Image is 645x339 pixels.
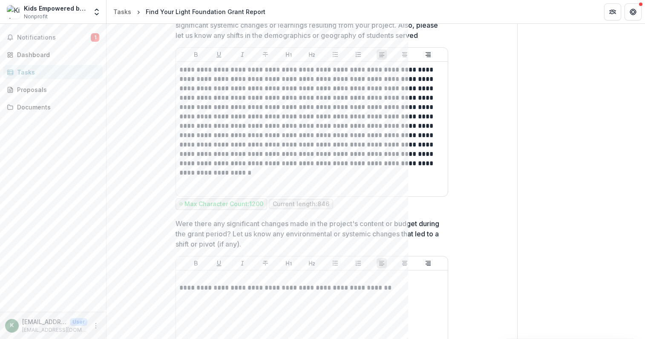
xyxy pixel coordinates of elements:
[24,13,48,20] span: Nonprofit
[17,85,96,94] div: Proposals
[377,258,387,268] button: Align Left
[17,34,91,41] span: Notifications
[307,49,317,60] button: Heading 2
[377,49,387,60] button: Align Left
[353,49,363,60] button: Ordered List
[22,317,66,326] p: [EMAIL_ADDRESS][DOMAIN_NAME]
[400,258,410,268] button: Align Center
[284,258,294,268] button: Heading 1
[625,3,642,20] button: Get Help
[70,318,87,326] p: User
[17,68,96,77] div: Tasks
[91,321,101,331] button: More
[423,258,433,268] button: Align Right
[10,323,14,328] div: kscott@keysmusic.org
[3,65,103,79] a: Tasks
[604,3,621,20] button: Partners
[260,258,271,268] button: Strike
[423,49,433,60] button: Align Right
[113,7,131,16] div: Tasks
[91,3,103,20] button: Open entity switcher
[237,49,248,60] button: Italicize
[284,49,294,60] button: Heading 1
[24,4,87,13] div: Kids Empowered by Your Support, Inc.
[330,258,340,268] button: Bullet List
[3,100,103,114] a: Documents
[110,6,269,18] nav: breadcrumb
[330,49,340,60] button: Bullet List
[110,6,135,18] a: Tasks
[273,201,329,208] p: Current length: 846
[17,103,96,112] div: Documents
[214,258,224,268] button: Underline
[3,83,103,97] a: Proposals
[7,5,20,19] img: Kids Empowered by Your Support, Inc.
[176,218,443,249] p: Were there any significant changes made in the project's content or budget during the grant perio...
[3,48,103,62] a: Dashboard
[191,49,201,60] button: Bold
[237,258,248,268] button: Italicize
[191,258,201,268] button: Bold
[400,49,410,60] button: Align Center
[307,258,317,268] button: Heading 2
[176,10,443,40] p: Please share the project or program's impact to date and let us know any significant systemic cha...
[260,49,271,60] button: Strike
[17,50,96,59] div: Dashboard
[146,7,265,16] div: Find Your Light Foundation Grant Report
[91,33,99,42] span: 1
[214,49,224,60] button: Underline
[184,201,263,208] p: Max Character Count: 1200
[353,258,363,268] button: Ordered List
[22,326,87,334] p: [EMAIL_ADDRESS][DOMAIN_NAME]
[3,31,103,44] button: Notifications1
